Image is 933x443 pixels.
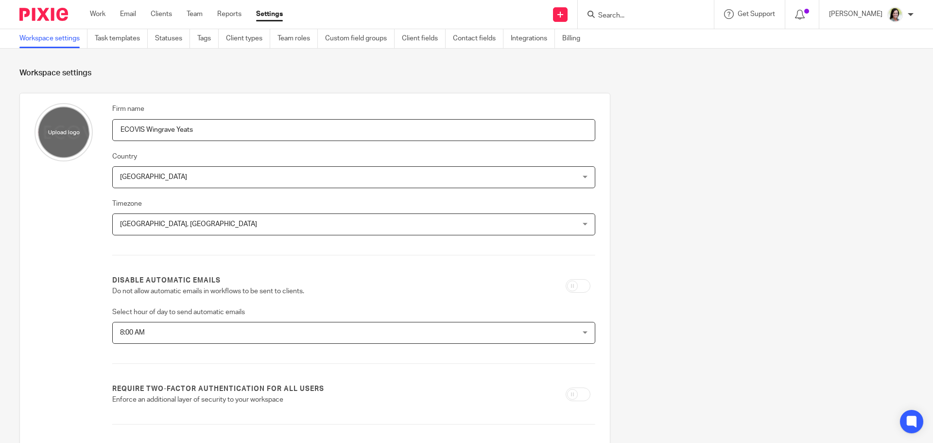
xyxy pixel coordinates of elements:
[226,29,270,48] a: Client types
[511,29,555,48] a: Integrations
[112,307,245,317] label: Select hour of day to send automatic emails
[120,174,187,180] span: [GEOGRAPHIC_DATA]
[597,12,685,20] input: Search
[256,9,283,19] a: Settings
[453,29,503,48] a: Contact fields
[197,29,219,48] a: Tags
[112,104,144,114] label: Firm name
[187,9,203,19] a: Team
[402,29,446,48] a: Client fields
[112,384,324,394] label: Require two-factor authentication for all users
[90,9,105,19] a: Work
[120,9,136,19] a: Email
[829,9,882,19] p: [PERSON_NAME]
[112,276,221,285] label: Disable automatic emails
[217,9,242,19] a: Reports
[112,152,137,161] label: Country
[325,29,395,48] a: Custom field groups
[112,286,429,296] p: Do not allow automatic emails in workflows to be sent to clients.
[95,29,148,48] a: Task templates
[19,29,87,48] a: Workspace settings
[112,199,142,209] label: Timezone
[887,7,903,22] img: CV%20Photo.png
[151,9,172,19] a: Clients
[112,395,429,405] p: Enforce an additional layer of security to your workspace
[562,29,587,48] a: Billing
[277,29,318,48] a: Team roles
[155,29,190,48] a: Statuses
[120,221,257,228] span: [GEOGRAPHIC_DATA], [GEOGRAPHIC_DATA]
[19,8,68,21] img: Pixie
[120,329,145,336] span: 8:00 AM
[738,11,775,18] span: Get Support
[19,68,914,78] h1: Workspace settings
[112,119,595,141] input: Name of your firm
